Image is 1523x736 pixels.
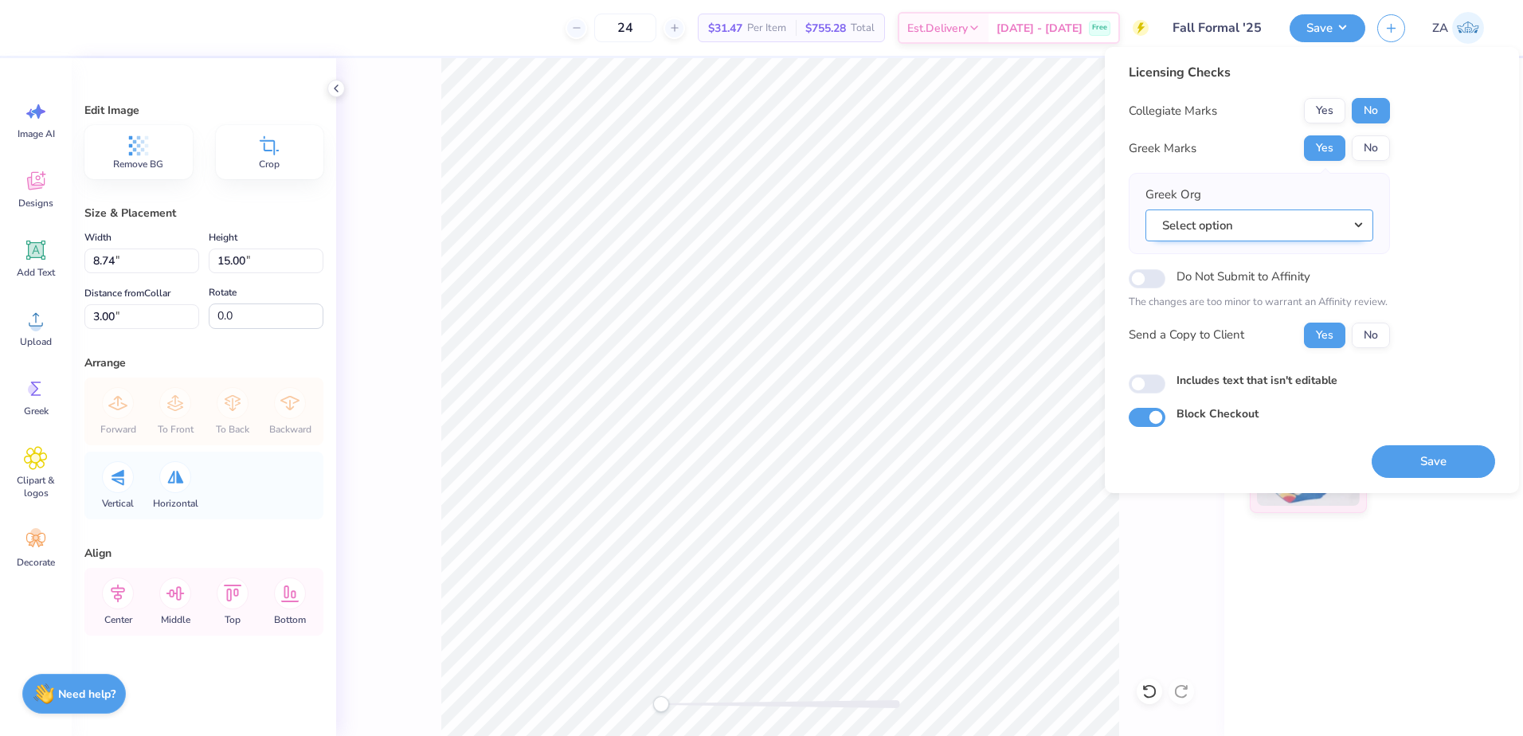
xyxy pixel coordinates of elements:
span: Top [225,613,241,626]
span: Greek [24,405,49,417]
label: Width [84,228,112,247]
div: Size & Placement [84,205,323,221]
span: Est. Delivery [907,20,968,37]
span: Remove BG [113,158,163,170]
span: [DATE] - [DATE] [996,20,1083,37]
span: $31.47 [708,20,742,37]
div: Accessibility label [653,696,669,712]
div: Greek Marks [1129,139,1196,158]
span: Image AI [18,127,55,140]
span: Horizontal [153,497,198,510]
button: Yes [1304,135,1345,161]
span: Vertical [102,497,134,510]
span: Free [1092,22,1107,33]
label: Distance from Collar [84,284,170,303]
button: Yes [1304,323,1345,348]
label: Do Not Submit to Affinity [1177,266,1310,287]
span: Crop [259,158,280,170]
label: Rotate [209,283,237,302]
label: Height [209,228,237,247]
a: ZA [1425,12,1491,44]
button: Select option [1145,209,1373,242]
span: $755.28 [805,20,846,37]
div: Licensing Checks [1129,63,1390,82]
input: Untitled Design [1161,12,1278,44]
div: Arrange [84,354,323,371]
span: Upload [20,335,52,348]
span: Add Text [17,266,55,279]
button: No [1352,98,1390,123]
span: Total [851,20,875,37]
label: Includes text that isn't editable [1177,372,1337,389]
div: Collegiate Marks [1129,102,1217,120]
div: Send a Copy to Client [1129,326,1244,344]
img: Zuriel Alaba [1452,12,1484,44]
button: Yes [1304,98,1345,123]
span: Clipart & logos [10,474,62,499]
button: No [1352,135,1390,161]
button: Save [1290,14,1365,42]
span: Bottom [274,613,306,626]
div: Edit Image [84,102,323,119]
span: ZA [1432,19,1448,37]
span: Middle [161,613,190,626]
span: Decorate [17,556,55,569]
button: Save [1372,445,1495,478]
p: The changes are too minor to warrant an Affinity review. [1129,295,1390,311]
span: Center [104,613,132,626]
input: – – [594,14,656,42]
div: Align [84,545,323,562]
button: No [1352,323,1390,348]
label: Block Checkout [1177,405,1259,422]
label: Greek Org [1145,186,1201,204]
span: Per Item [747,20,786,37]
strong: Need help? [58,687,115,702]
span: Designs [18,197,53,209]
